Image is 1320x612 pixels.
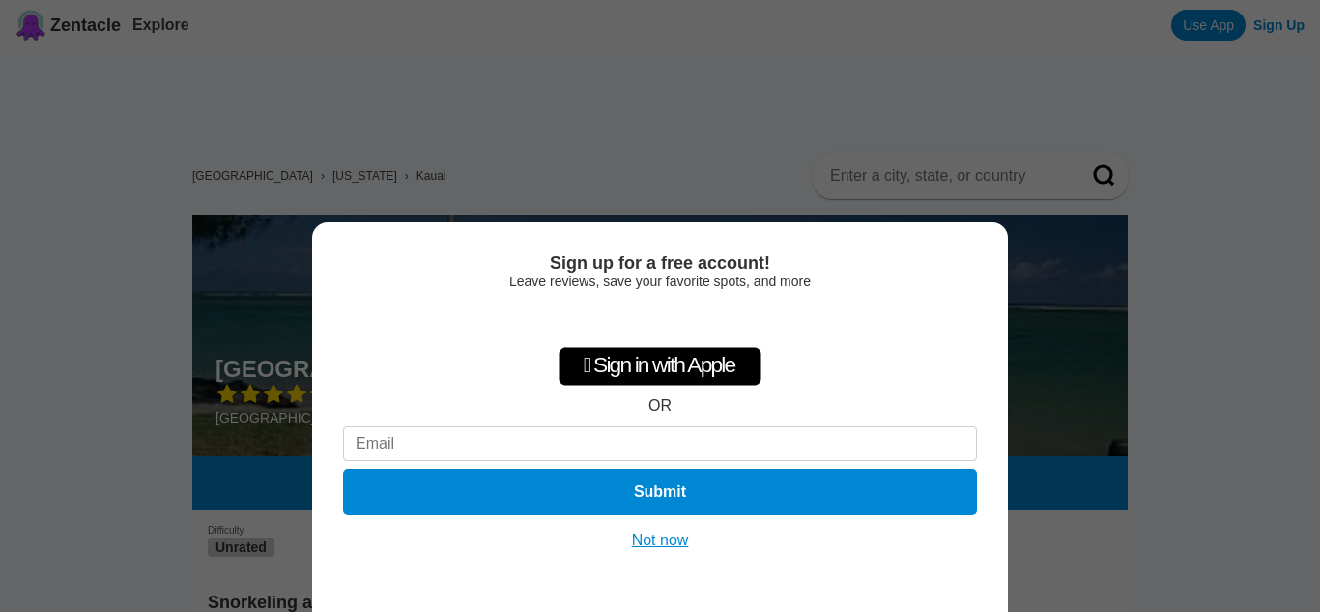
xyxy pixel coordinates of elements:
[343,253,977,274] div: Sign up for a free account!
[648,397,672,415] div: OR
[343,274,977,289] div: Leave reviews, save your favorite spots, and more
[343,469,977,515] button: Submit
[343,426,977,461] input: Email
[561,299,759,341] iframe: Sign in with Google Button
[559,347,761,386] div: Sign in with Apple
[626,531,695,550] button: Not now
